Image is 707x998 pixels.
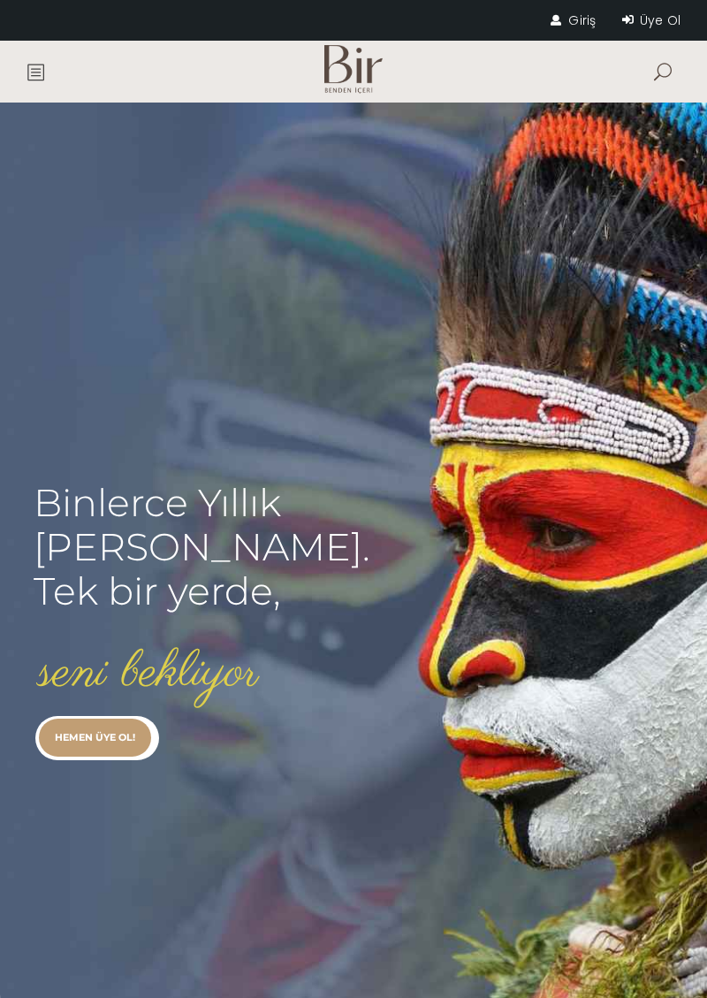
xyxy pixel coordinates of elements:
[324,45,383,94] img: Mobile Logo
[34,481,370,613] rs-layer: Binlerce Yıllık [PERSON_NAME]. Tek bir yerde,
[39,645,259,702] rs-layer: seni bekliyor
[551,11,596,29] a: Giriş
[39,719,151,757] a: HEMEN ÜYE OL!
[622,11,680,29] a: Üye Ol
